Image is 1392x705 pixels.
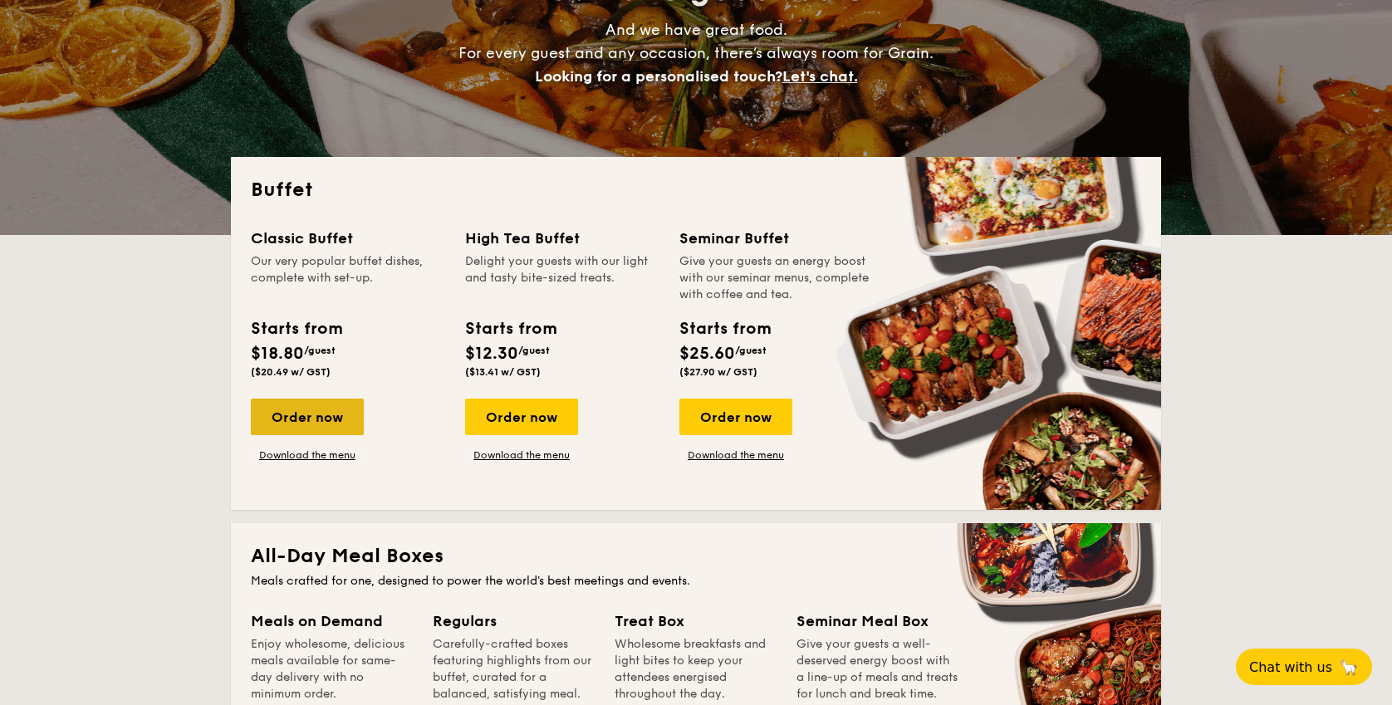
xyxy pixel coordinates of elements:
span: /guest [304,345,336,356]
span: $12.30 [465,344,518,364]
div: High Tea Buffet [465,227,659,250]
div: Starts from [465,316,556,341]
span: And we have great food. For every guest and any occasion, there’s always room for Grain. [458,21,934,86]
div: Starts from [679,316,770,341]
span: Chat with us [1249,659,1332,675]
div: Our very popular buffet dishes, complete with set-up. [251,253,445,303]
div: Give your guests an energy boost with our seminar menus, complete with coffee and tea. [679,253,874,303]
div: Order now [679,399,792,435]
a: Download the menu [251,448,364,462]
div: Give your guests a well-deserved energy boost with a line-up of meals and treats for lunch and br... [796,636,958,703]
div: Enjoy wholesome, delicious meals available for same-day delivery with no minimum order. [251,636,413,703]
div: Seminar Meal Box [796,610,958,633]
div: Regulars [433,610,595,633]
div: Seminar Buffet [679,227,874,250]
div: Treat Box [615,610,777,633]
div: Classic Buffet [251,227,445,250]
div: Meals on Demand [251,610,413,633]
span: /guest [735,345,767,356]
span: Let's chat. [782,67,858,86]
div: Delight your guests with our light and tasty bite-sized treats. [465,253,659,303]
a: Download the menu [679,448,792,462]
div: Starts from [251,316,341,341]
div: Meals crafted for one, designed to power the world's best meetings and events. [251,573,1141,590]
a: Download the menu [465,448,578,462]
div: Carefully-crafted boxes featuring highlights from our buffet, curated for a balanced, satisfying ... [433,636,595,703]
span: ($27.90 w/ GST) [679,366,757,378]
span: ($20.49 w/ GST) [251,366,331,378]
span: $25.60 [679,344,735,364]
button: Chat with us🦙 [1236,649,1372,685]
div: Wholesome breakfasts and light bites to keep your attendees energised throughout the day. [615,636,777,703]
div: Order now [465,399,578,435]
h2: All-Day Meal Boxes [251,543,1141,570]
span: 🦙 [1339,658,1359,677]
span: $18.80 [251,344,304,364]
span: Looking for a personalised touch? [535,67,782,86]
div: Order now [251,399,364,435]
span: ($13.41 w/ GST) [465,366,541,378]
h2: Buffet [251,177,1141,203]
span: /guest [518,345,550,356]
